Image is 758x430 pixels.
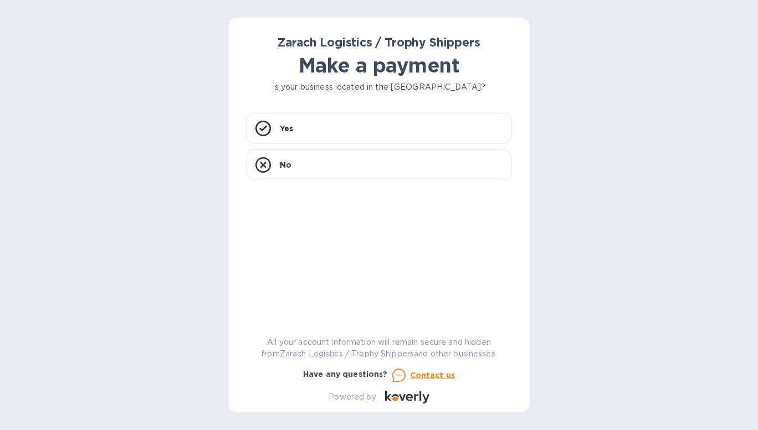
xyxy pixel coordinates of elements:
[246,54,512,77] h1: Make a payment
[280,123,293,134] p: Yes
[246,336,512,360] p: All your account information will remain secure and hidden from Zarach Logistics / Trophy Shipper...
[410,371,455,380] u: Contact us
[329,391,376,403] p: Powered by
[303,370,388,379] b: Have any questions?
[280,159,291,170] p: No
[246,81,512,93] p: Is your business located in the [GEOGRAPHIC_DATA]?
[278,35,480,49] b: Zarach Logistics / Trophy Shippers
